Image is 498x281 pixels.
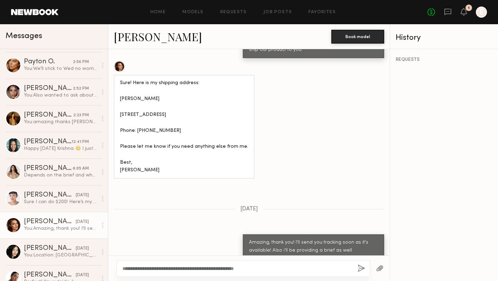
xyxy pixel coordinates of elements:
[396,57,492,62] div: REQUESTS
[182,10,203,15] a: Models
[120,79,248,174] div: Sure! Here is my shipping address: [PERSON_NAME] [STREET_ADDRESS] Phone: [PHONE_NUMBER] Please le...
[396,34,492,42] div: History
[6,32,42,40] span: Messages
[24,65,98,72] div: You: We'll stick to Wed no worries! :)
[76,219,89,225] div: [DATE]
[308,10,336,15] a: Favorites
[24,85,73,92] div: [PERSON_NAME]
[24,218,76,225] div: [PERSON_NAME]
[73,85,89,92] div: 2:52 PM
[76,245,89,252] div: [DATE]
[249,239,378,255] div: Amazing, thank you! I'll send you tracking soon as it's available! Also i'll be providing a brief...
[331,33,384,39] a: Book model
[76,192,89,199] div: [DATE]
[24,225,98,232] div: You: Amazing, thank you! I'll send you tracking soon as it's available! Also i'll be providing a ...
[24,199,98,205] div: Sure I can do $200! Here’s my email if you’d like to coordinate that way. [EMAIL_ADDRESS][DOMAIN_...
[24,192,76,199] div: [PERSON_NAME]
[264,10,292,15] a: Job Posts
[73,165,89,172] div: 8:05 AM
[24,172,98,179] div: Depends on the brief and what is being asked by typically $450-$500
[331,30,384,44] button: Book model
[220,10,247,15] a: Requests
[24,92,98,99] div: You: Also wanted to ask about [DATE] too :)
[73,112,89,119] div: 2:23 PM
[76,272,89,279] div: [DATE]
[24,272,76,279] div: [PERSON_NAME]
[24,145,98,152] div: Happy [DATE] Krishna 😊 I just wanted to check in and see if you had any updates on the shoot next...
[24,112,73,119] div: [PERSON_NAME]
[24,245,76,252] div: [PERSON_NAME]
[24,58,73,65] div: Payton O.
[468,6,470,10] div: 1
[24,165,73,172] div: [PERSON_NAME]
[476,7,487,18] a: E
[24,119,98,125] div: You: amazing thanks [PERSON_NAME]! Will get that shipped to you
[24,252,98,259] div: You: Location: [GEOGRAPHIC_DATA]. Address: [STREET_ADDRESS] This is my phone number: [PHONE_NUMBE...
[150,10,166,15] a: Home
[240,206,258,212] span: [DATE]
[114,29,202,44] a: [PERSON_NAME]
[73,59,89,65] div: 2:56 PM
[24,138,72,145] div: [PERSON_NAME]
[72,139,89,145] div: 12:41 PM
